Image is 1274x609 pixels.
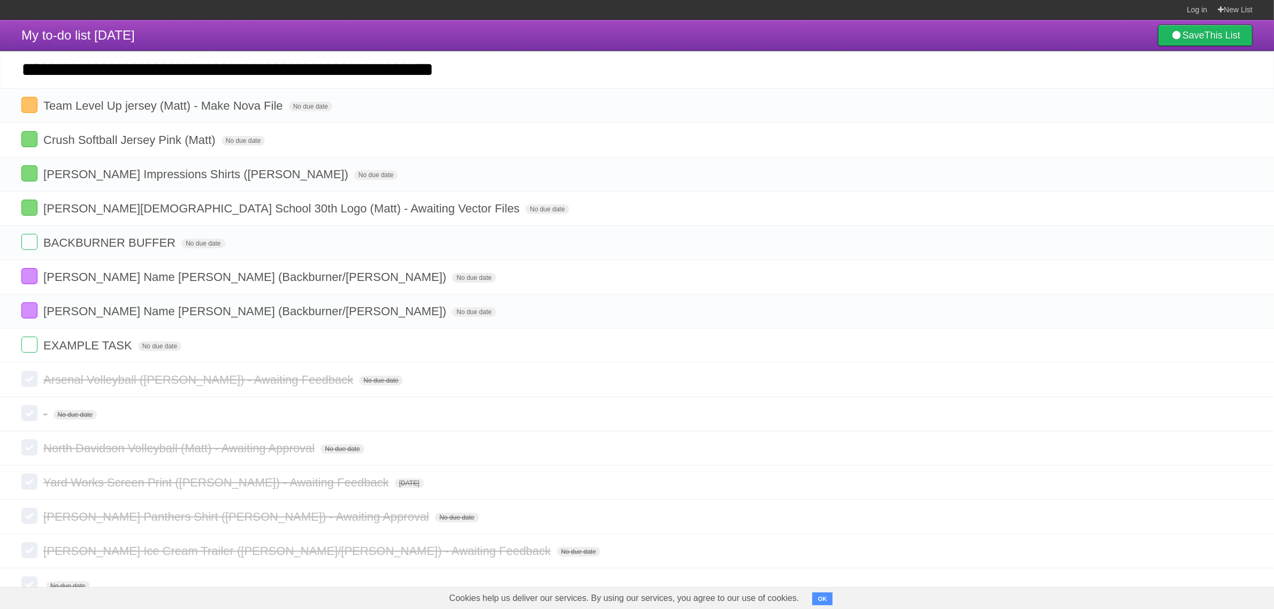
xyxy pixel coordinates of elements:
[359,376,402,385] span: No due date
[1158,25,1253,46] a: SaveThis List
[43,236,178,249] span: BACKBURNER BUFFER
[1204,30,1240,41] b: This List
[21,542,37,558] label: Done
[43,304,449,318] span: [PERSON_NAME] Name [PERSON_NAME] (Backburner/[PERSON_NAME])
[138,341,181,351] span: No due date
[43,407,50,421] span: -
[21,131,37,147] label: Done
[21,97,37,113] label: Done
[435,513,478,522] span: No due date
[222,136,265,146] span: No due date
[21,371,37,387] label: Done
[439,588,810,609] span: Cookies help us deliver our services. By using our services, you agree to our use of cookies.
[21,439,37,455] label: Done
[354,170,398,180] span: No due date
[289,102,332,111] span: No due date
[43,99,285,112] span: Team Level Up jersey (Matt) - Make Nova File
[21,474,37,490] label: Done
[321,444,364,454] span: No due date
[43,133,218,147] span: Crush Softball Jersey Pink (Matt)
[525,204,569,214] span: No due date
[43,476,392,489] span: Yard Works Screen Print ([PERSON_NAME]) - Awaiting Feedback
[43,373,356,386] span: Arsenal Volleyball ([PERSON_NAME]) - Awaiting Feedback
[21,200,37,216] label: Done
[21,28,135,42] span: My to-do list [DATE]
[557,547,600,557] span: No due date
[43,510,432,523] span: [PERSON_NAME] Panthers Shirt ([PERSON_NAME]) - Awaiting Approval
[812,592,833,605] button: OK
[21,268,37,284] label: Done
[21,576,37,592] label: Done
[21,508,37,524] label: Done
[21,337,37,353] label: Done
[181,239,225,248] span: No due date
[452,307,495,317] span: No due date
[43,441,317,455] span: North Davidson Volleyball (Matt) - Awaiting Approval
[21,234,37,250] label: Done
[43,202,522,215] span: [PERSON_NAME][DEMOGRAPHIC_DATA] School 30th Logo (Matt) - Awaiting Vector Files
[43,339,134,352] span: EXAMPLE TASK
[43,270,449,284] span: [PERSON_NAME] Name [PERSON_NAME] (Backburner/[PERSON_NAME])
[46,581,89,591] span: No due date
[452,273,495,283] span: No due date
[43,544,553,558] span: [PERSON_NAME] Ice Cream Trailer ([PERSON_NAME]/[PERSON_NAME]) - Awaiting Feedback
[54,410,97,420] span: No due date
[395,478,424,488] span: [DATE]
[21,302,37,318] label: Done
[21,405,37,421] label: Done
[21,165,37,181] label: Done
[43,168,351,181] span: [PERSON_NAME] Impressions Shirts ([PERSON_NAME])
